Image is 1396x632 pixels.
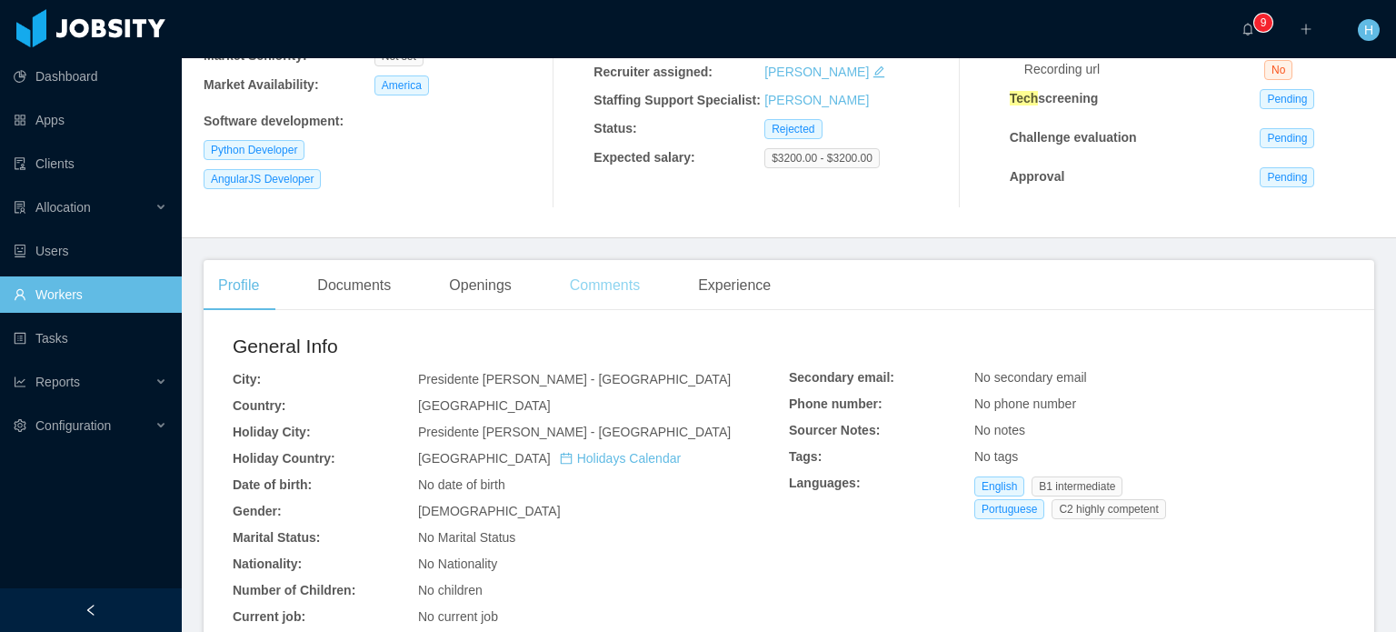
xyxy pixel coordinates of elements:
span: Rejected [764,119,822,139]
span: C2 highly competent [1052,499,1165,519]
b: Tags: [789,449,822,464]
div: Comments [555,260,654,311]
div: Recording url [1024,60,1264,79]
b: Sourcer Notes: [789,423,880,437]
b: Number of Children: [233,583,355,597]
a: icon: auditClients [14,145,167,182]
span: Configuration [35,418,111,433]
p: 9 [1261,14,1267,32]
span: Pending [1260,167,1314,187]
span: H [1364,19,1373,41]
sup: 9 [1254,14,1272,32]
i: icon: plus [1300,23,1312,35]
b: Recruiter assigned: [593,65,713,79]
b: Expected salary: [593,150,694,165]
b: Country: [233,398,285,413]
span: [DEMOGRAPHIC_DATA] [418,504,561,518]
i: icon: line-chart [14,376,26,388]
span: Pending [1260,128,1314,148]
b: Nationality: [233,557,302,571]
i: icon: solution [14,201,26,214]
i: icon: calendar [560,452,573,465]
b: Current job: [233,609,305,624]
b: Market Availability: [204,77,319,92]
span: No Marital Status [418,530,515,545]
strong: screening [1010,91,1099,105]
div: No tags [974,447,1345,466]
b: Market Seniority: [204,48,307,63]
span: [GEOGRAPHIC_DATA] [418,398,551,413]
i: icon: bell [1241,23,1254,35]
span: AngularJS Developer [204,169,321,189]
span: Reports [35,375,80,389]
b: Date of birth: [233,477,312,492]
a: icon: appstoreApps [14,102,167,138]
b: Software development : [204,114,344,128]
span: No current job [418,609,498,624]
i: icon: edit [872,65,885,78]
b: City: [233,372,261,386]
a: icon: robotUsers [14,233,167,269]
b: Languages: [789,476,861,490]
span: $3200.00 - $3200.00 [764,148,880,168]
b: Gender: [233,504,282,518]
a: icon: userWorkers [14,276,167,313]
span: America [374,75,429,95]
span: No date of birth [418,477,505,492]
span: B1 intermediate [1032,477,1122,497]
span: English [974,477,1024,497]
span: Presidente [PERSON_NAME] - [GEOGRAPHIC_DATA] [418,372,731,386]
span: [GEOGRAPHIC_DATA] [418,451,681,466]
span: Presidente [PERSON_NAME] - [GEOGRAPHIC_DATA] [418,425,731,439]
strong: Challenge evaluation [1010,130,1137,145]
span: No secondary email [974,370,1087,385]
span: Portuguese [974,499,1044,519]
a: [PERSON_NAME] [764,93,869,107]
b: Holiday Country: [233,451,335,466]
i: icon: setting [14,419,26,432]
span: No Nationality [418,557,497,571]
a: icon: pie-chartDashboard [14,58,167,95]
span: No children [418,583,483,597]
div: Documents [303,260,405,311]
b: Phone number: [789,396,882,411]
b: Status: [593,121,636,135]
b: Holiday City: [233,425,311,439]
b: Secondary email: [789,370,894,385]
div: Profile [204,260,274,311]
a: [PERSON_NAME] [764,65,869,79]
span: Python Developer [204,140,304,160]
span: Allocation [35,200,91,215]
span: No phone number [974,396,1076,411]
div: Experience [683,260,785,311]
strong: Approval [1010,169,1065,184]
span: No notes [974,423,1025,437]
span: No [1264,60,1292,80]
span: Pending [1260,89,1314,109]
ah_el_jm_1757639839554: Tech [1010,91,1039,105]
h2: General Info [233,332,789,361]
a: icon: calendarHolidays Calendar [560,451,681,466]
b: Staffing Support Specialist: [593,93,761,107]
a: icon: profileTasks [14,320,167,356]
b: Marital Status: [233,530,320,545]
div: Openings [434,260,526,311]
